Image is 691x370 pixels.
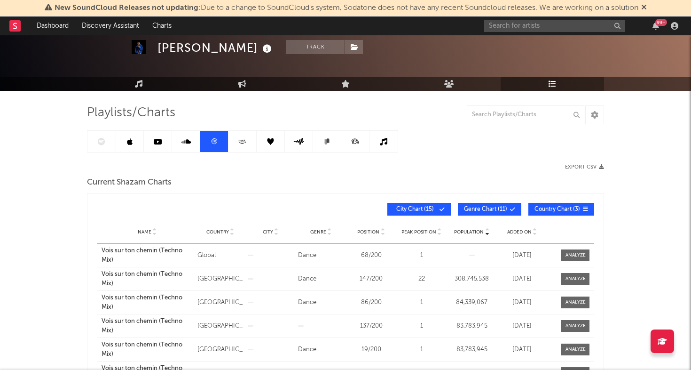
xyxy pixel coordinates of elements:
a: Charts [146,16,178,35]
span: Position [357,229,379,235]
span: : Due to a change to SoundCloud's system, Sodatone does not have any recent Soundcloud releases. ... [55,4,638,12]
div: Dance [298,274,344,284]
div: [PERSON_NAME] [157,40,274,56]
span: Country Chart ( 3 ) [534,207,580,212]
div: [GEOGRAPHIC_DATA] [197,298,243,307]
button: 99+ [652,22,659,30]
a: Vois sur ton chemin (Techno Mix) [102,317,193,335]
div: [GEOGRAPHIC_DATA] [197,274,243,284]
span: Genre Chart ( 11 ) [464,207,507,212]
span: Playlists/Charts [87,107,175,119]
span: New SoundCloud Releases not updating [55,4,198,12]
div: 99 + [655,19,667,26]
div: 83,783,945 [449,322,495,331]
div: [GEOGRAPHIC_DATA] [197,345,243,354]
div: Global [197,251,243,260]
div: 1 [399,298,444,307]
div: Dance [298,251,344,260]
span: Population [454,229,484,235]
a: Vois sur ton chemin (Techno Mix) [102,293,193,312]
div: [DATE] [499,345,545,354]
div: 137 / 200 [348,322,394,331]
div: [DATE] [499,274,545,284]
span: City Chart ( 15 ) [393,207,437,212]
button: Genre Chart(11) [458,203,521,216]
a: Vois sur ton chemin (Techno Mix) [102,340,193,359]
span: Peak Position [401,229,436,235]
a: Vois sur ton chemin (Techno Mix) [102,270,193,288]
div: [DATE] [499,298,545,307]
div: 147 / 200 [348,274,394,284]
a: Dashboard [30,16,75,35]
div: 83,783,945 [449,345,495,354]
span: City [263,229,273,235]
div: 68 / 200 [348,251,394,260]
div: [DATE] [499,251,545,260]
span: Dismiss [641,4,647,12]
div: [DATE] [499,322,545,331]
div: 308,745,538 [449,274,495,284]
div: 84,339,067 [449,298,495,307]
div: 86 / 200 [348,298,394,307]
div: 1 [399,345,444,354]
div: [GEOGRAPHIC_DATA] [197,322,243,331]
span: Country [206,229,229,235]
div: 1 [399,322,444,331]
div: Dance [298,298,344,307]
span: Current Shazam Charts [87,177,172,188]
input: Search Playlists/Charts [467,105,584,124]
span: Name [138,229,151,235]
div: 19 / 200 [348,345,394,354]
div: 22 [399,274,444,284]
div: 1 [399,251,444,260]
button: Track [286,40,345,54]
button: City Chart(15) [387,203,451,216]
span: Genre [310,229,326,235]
div: Dance [298,345,344,354]
span: Added On [507,229,532,235]
button: Country Chart(3) [528,203,594,216]
input: Search for artists [484,20,625,32]
a: Discovery Assistant [75,16,146,35]
a: Vois sur ton chemin (Techno Mix) [102,246,193,265]
button: Export CSV [565,164,604,170]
